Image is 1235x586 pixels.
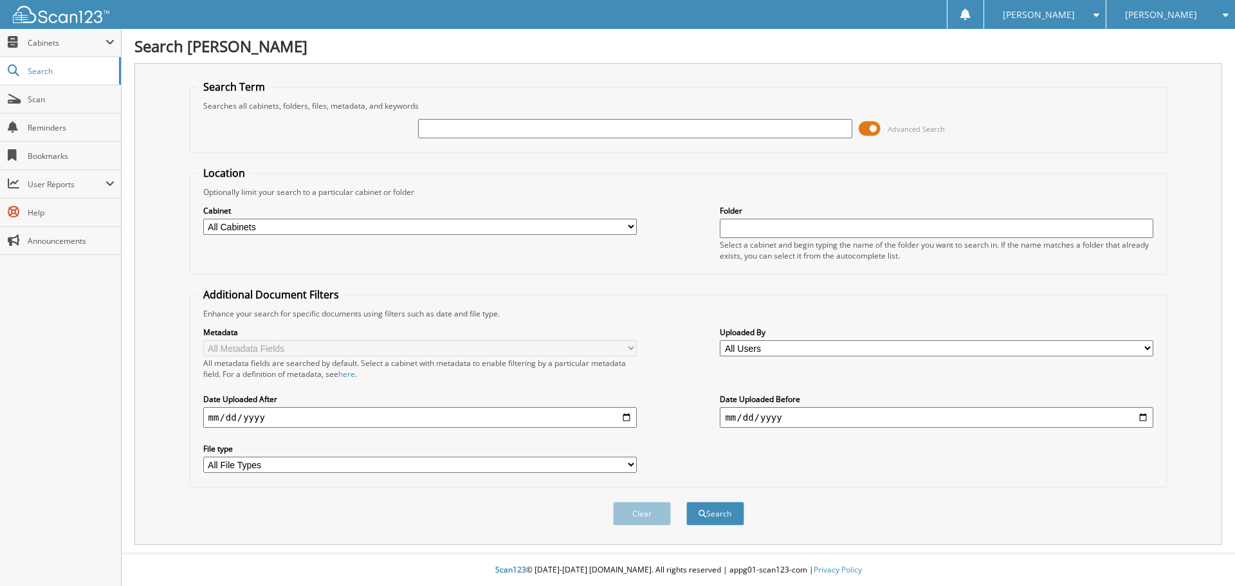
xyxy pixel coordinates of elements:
span: User Reports [28,179,105,190]
label: Uploaded By [720,327,1153,338]
div: All metadata fields are searched by default. Select a cabinet with metadata to enable filtering b... [203,358,637,380]
span: Advanced Search [888,124,945,134]
input: start [203,407,637,428]
span: [PERSON_NAME] [1125,11,1197,19]
img: scan123-logo-white.svg [13,6,109,23]
div: © [DATE]-[DATE] [DOMAIN_NAME]. All rights reserved | appg01-scan123-com | [122,554,1235,586]
div: Select a cabinet and begin typing the name of the folder you want to search in. If the name match... [720,239,1153,261]
h1: Search [PERSON_NAME] [134,35,1222,57]
button: Clear [613,502,671,526]
span: Cabinets [28,37,105,48]
label: File type [203,443,637,454]
label: Metadata [203,327,637,338]
span: Announcements [28,235,114,246]
span: Search [28,66,113,77]
label: Folder [720,205,1153,216]
legend: Additional Document Filters [197,288,345,302]
span: Scan [28,94,114,105]
label: Cabinet [203,205,637,216]
a: Privacy Policy [814,564,862,575]
span: Reminders [28,122,114,133]
span: Scan123 [495,564,526,575]
div: Searches all cabinets, folders, files, metadata, and keywords [197,100,1160,111]
span: Help [28,207,114,218]
legend: Location [197,166,252,180]
button: Search [686,502,744,526]
div: Optionally limit your search to a particular cabinet or folder [197,187,1160,197]
span: Bookmarks [28,151,114,161]
a: here [338,369,355,380]
legend: Search Term [197,80,271,94]
div: Enhance your search for specific documents using filters such as date and file type. [197,308,1160,319]
span: [PERSON_NAME] [1003,11,1075,19]
label: Date Uploaded After [203,394,637,405]
label: Date Uploaded Before [720,394,1153,405]
input: end [720,407,1153,428]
